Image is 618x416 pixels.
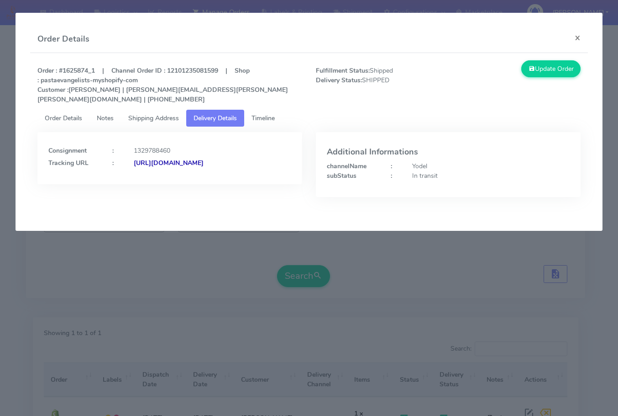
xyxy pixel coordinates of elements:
strong: [URL][DOMAIN_NAME] [134,159,204,167]
div: Yodel [405,161,576,171]
strong: subStatus [327,171,356,180]
strong: : [112,159,114,167]
button: Close [567,26,588,50]
h4: Additional Informations [327,148,570,157]
div: In transit [405,171,576,181]
strong: : [391,162,392,171]
strong: Order : #1625874_1 | Channel Order ID : 12101235081599 | Shop : pastaevangelists-myshopify-com [P... [37,66,288,104]
span: Timeline [251,114,275,123]
span: Shipped SHIPPED [309,66,448,104]
strong: channelName [327,162,367,171]
strong: Fulfillment Status: [316,66,370,75]
strong: : [391,171,392,180]
button: Update Order [521,60,581,77]
strong: : [112,146,114,155]
strong: Delivery Status: [316,76,362,85]
span: Delivery Details [194,114,237,123]
span: Notes [97,114,114,123]
strong: Customer : [37,85,68,94]
strong: Tracking URL [48,159,89,167]
ul: Tabs [37,110,581,127]
span: Order Details [45,114,82,123]
h4: Order Details [37,33,89,45]
strong: Consignment [48,146,87,155]
span: Shipping Address [128,114,179,123]
div: 1329788460 [127,146,298,155]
